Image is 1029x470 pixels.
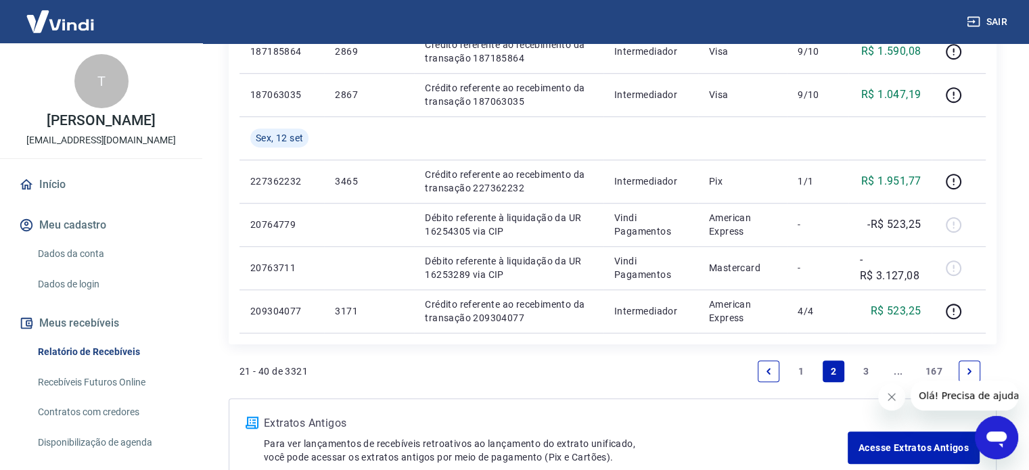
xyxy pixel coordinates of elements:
p: American Express [709,298,776,325]
a: Contratos com credores [32,398,186,426]
p: 1/1 [798,174,838,188]
a: Page 3 [855,360,877,382]
a: Page 1 [790,360,812,382]
p: Crédito referente ao recebimento da transação 227362232 [425,168,593,195]
p: 21 - 40 de 3321 [239,365,308,378]
img: Vindi [16,1,104,42]
p: Pix [709,174,776,188]
button: Meus recebíveis [16,308,186,338]
p: 20764779 [250,218,313,231]
a: Dados de login [32,271,186,298]
p: 9/10 [798,45,838,58]
a: Page 167 [920,360,948,382]
p: Intermediador [614,174,687,188]
img: ícone [246,417,258,429]
p: -R$ 3.127,08 [859,252,921,284]
p: 4/4 [798,304,838,318]
p: 2867 [335,88,403,101]
p: Vindi Pagamentos [614,211,687,238]
p: 2869 [335,45,403,58]
p: R$ 523,25 [871,303,921,319]
p: R$ 1.951,77 [861,173,921,189]
p: -R$ 523,25 [867,216,921,233]
iframe: Fechar mensagem [878,383,905,410]
p: 209304077 [250,304,313,318]
p: Débito referente à liquidação da UR 16254305 via CIP [425,211,593,238]
a: Relatório de Recebíveis [32,338,186,366]
a: Previous page [758,360,779,382]
p: Crédito referente ao recebimento da transação 209304077 [425,298,593,325]
p: Intermediador [614,88,687,101]
iframe: Botão para abrir a janela de mensagens [975,416,1018,459]
p: American Express [709,211,776,238]
span: Olá! Precisa de ajuda? [8,9,114,20]
a: Início [16,170,186,199]
p: Visa [709,45,776,58]
p: 187185864 [250,45,313,58]
p: Intermediador [614,45,687,58]
p: Vindi Pagamentos [614,254,687,281]
p: 187063035 [250,88,313,101]
p: [EMAIL_ADDRESS][DOMAIN_NAME] [26,133,176,147]
p: Débito referente à liquidação da UR 16253289 via CIP [425,254,593,281]
p: Extratos Antigos [264,415,848,431]
p: - [798,261,838,275]
a: Jump forward [888,360,909,382]
button: Meu cadastro [16,210,186,240]
a: Next page [959,360,980,382]
p: - [798,218,838,231]
p: Crédito referente ao recebimento da transação 187185864 [425,38,593,65]
p: Crédito referente ao recebimento da transação 187063035 [425,81,593,108]
div: T [74,54,129,108]
p: 20763711 [250,261,313,275]
p: 3171 [335,304,403,318]
p: 227362232 [250,174,313,188]
p: 3465 [335,174,403,188]
iframe: Mensagem da empresa [911,381,1018,410]
a: Recebíveis Futuros Online [32,369,186,396]
p: [PERSON_NAME] [47,114,155,128]
ul: Pagination [752,355,986,387]
span: Sex, 12 set [256,131,303,145]
p: 9/10 [798,88,838,101]
p: Visa [709,88,776,101]
p: Mastercard [709,261,776,275]
a: Page 2 is your current page [823,360,844,382]
a: Disponibilização de agenda [32,429,186,456]
p: R$ 1.590,08 [861,43,921,60]
button: Sair [964,9,1013,34]
a: Acesse Extratos Antigos [848,431,980,464]
p: R$ 1.047,19 [861,87,921,103]
p: Para ver lançamentos de recebíveis retroativos ao lançamento do extrato unificado, você pode aces... [264,437,848,464]
a: Dados da conta [32,240,186,268]
p: Intermediador [614,304,687,318]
